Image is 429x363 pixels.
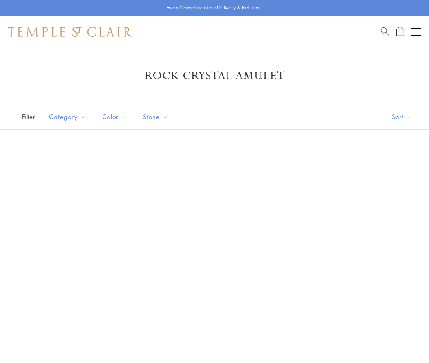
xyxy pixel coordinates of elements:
[166,4,259,12] p: Enjoy Complimentary Delivery & Returns
[396,27,404,37] a: Open Shopping Bag
[381,27,389,37] a: Search
[45,112,92,122] span: Category
[98,112,133,122] span: Color
[373,104,429,129] button: Show sort by
[137,108,174,126] button: Stone
[411,27,421,37] button: Open navigation
[43,108,92,126] button: Category
[20,69,409,83] h1: Rock Crystal Amulet
[139,112,174,122] span: Stone
[8,27,132,37] img: Temple St. Clair
[96,108,133,126] button: Color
